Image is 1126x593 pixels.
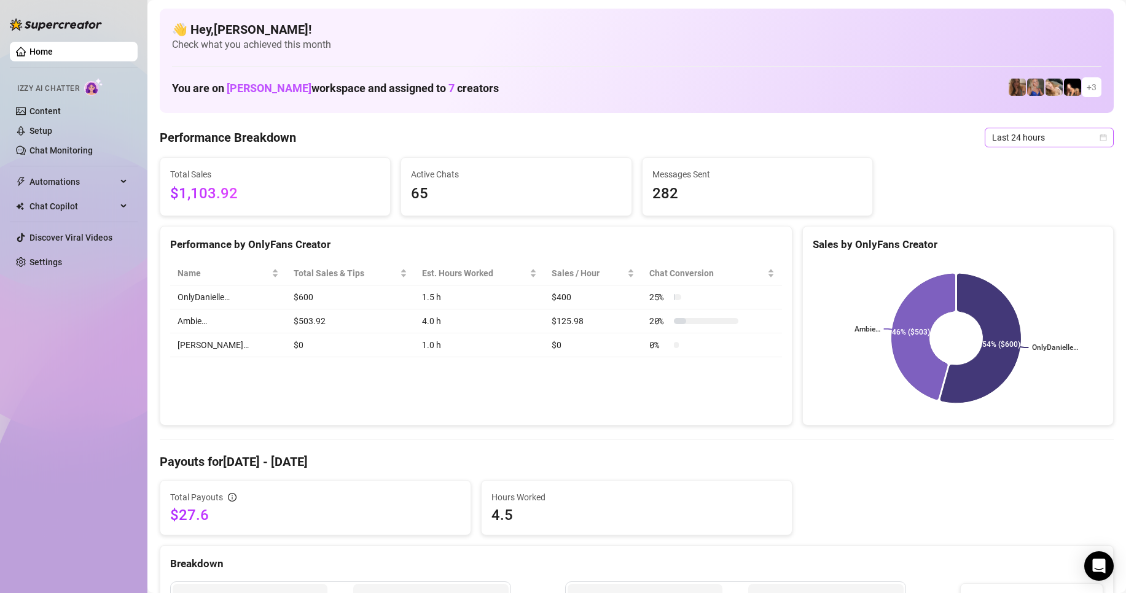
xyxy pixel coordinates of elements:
span: 20 % [649,314,669,328]
span: Total Payouts [170,490,223,504]
h1: You are on workspace and assigned to creators [172,82,499,95]
a: Settings [29,257,62,267]
td: $600 [286,285,415,309]
a: Discover Viral Videos [29,233,112,242]
span: + 3 [1087,80,1097,94]
span: 25 % [649,290,669,304]
span: Izzy AI Chatter [17,83,79,95]
th: Sales / Hour [544,262,642,285]
span: thunderbolt [16,177,26,187]
span: Hours Worked [491,490,782,504]
h4: 👋 Hey, [PERSON_NAME] ! [172,21,1101,38]
span: Sales / Hour [552,266,625,280]
img: Brittany️‍ [1064,79,1081,96]
div: Sales by OnlyFans Creator [813,236,1103,253]
img: AI Chatter [84,78,103,96]
span: Active Chats [411,168,621,181]
span: 282 [652,182,862,206]
img: logo-BBDzfeDw.svg [10,18,102,31]
span: Check what you achieved this month [172,38,1101,52]
span: 0 % [649,338,669,352]
span: Chat Conversion [649,266,765,280]
th: Chat Conversion [642,262,782,285]
img: Chat Copilot [16,202,24,211]
div: Est. Hours Worked [422,266,527,280]
td: OnlyDanielle… [170,285,286,309]
td: Ambie… [170,309,286,333]
span: 65 [411,182,621,206]
span: Messages Sent [652,168,862,181]
div: Performance by OnlyFans Creator [170,236,782,253]
a: Home [29,47,53,56]
td: $125.98 [544,309,642,333]
span: info-circle [228,493,237,502]
td: $503.92 [286,309,415,333]
span: Automations [29,172,117,192]
td: $0 [544,333,642,357]
span: Name [178,266,269,280]
a: Setup [29,126,52,136]
div: Open Intercom Messenger [1084,551,1114,581]
span: Chat Copilot [29,196,117,216]
td: 4.0 h [415,309,544,333]
img: daniellerose [1009,79,1026,96]
h4: Payouts for [DATE] - [DATE] [160,453,1114,470]
td: 1.0 h [415,333,544,357]
a: Chat Monitoring [29,145,93,155]
td: $0 [286,333,415,357]
td: [PERSON_NAME]… [170,333,286,357]
span: $27.6 [170,505,461,525]
img: OnlyDanielle [1046,79,1063,96]
th: Total Sales & Tips [286,262,415,285]
span: 7 [448,82,455,95]
img: Ambie [1027,79,1044,96]
th: Name [170,262,286,285]
span: [PERSON_NAME] [227,82,311,95]
span: calendar [1100,134,1107,141]
span: Total Sales & Tips [294,266,397,280]
td: 1.5 h [415,285,544,309]
a: Content [29,106,61,116]
td: $400 [544,285,642,309]
h4: Performance Breakdown [160,129,296,146]
span: Total Sales [170,168,380,181]
text: Ambie… [854,325,880,333]
text: OnlyDanielle… [1033,343,1079,352]
span: $1,103.92 [170,182,380,206]
span: Last 24 hours [992,128,1106,147]
span: 4.5 [491,505,782,525]
div: Breakdown [170,556,1103,572]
